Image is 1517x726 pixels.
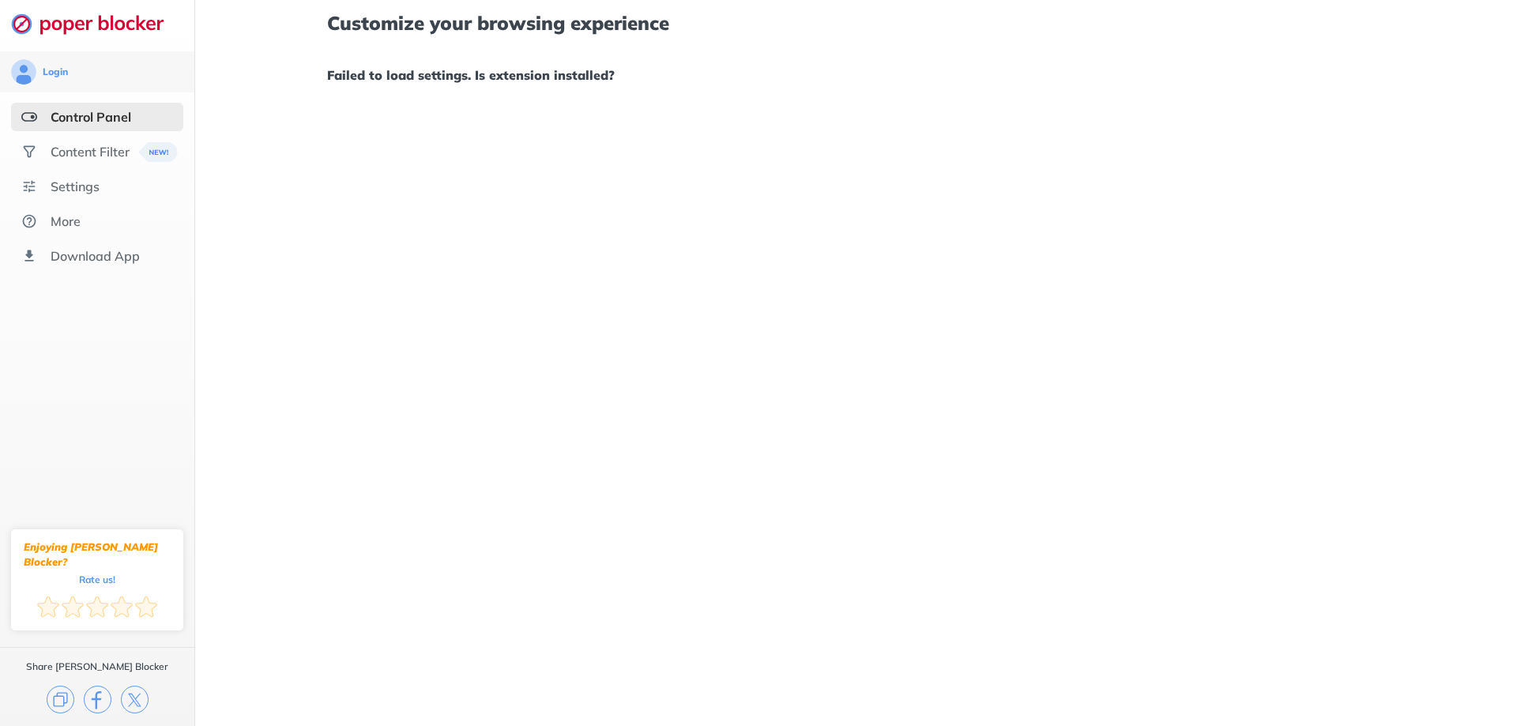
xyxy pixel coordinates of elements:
[47,686,74,713] img: copy.svg
[135,142,174,162] img: menuBanner.svg
[21,109,37,125] img: features-selected.svg
[327,65,1384,85] h1: Failed to load settings. Is extension installed?
[11,59,36,85] img: avatar.svg
[24,540,171,570] div: Enjoying [PERSON_NAME] Blocker?
[51,144,130,160] div: Content Filter
[26,660,168,673] div: Share [PERSON_NAME] Blocker
[51,179,100,194] div: Settings
[43,66,68,78] div: Login
[21,144,37,160] img: social.svg
[51,213,81,229] div: More
[11,13,181,35] img: logo-webpage.svg
[84,686,111,713] img: facebook.svg
[21,179,37,194] img: settings.svg
[121,686,149,713] img: x.svg
[79,576,115,583] div: Rate us!
[21,248,37,264] img: download-app.svg
[51,109,131,125] div: Control Panel
[51,248,140,264] div: Download App
[21,213,37,229] img: about.svg
[327,13,1384,33] h1: Customize your browsing experience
